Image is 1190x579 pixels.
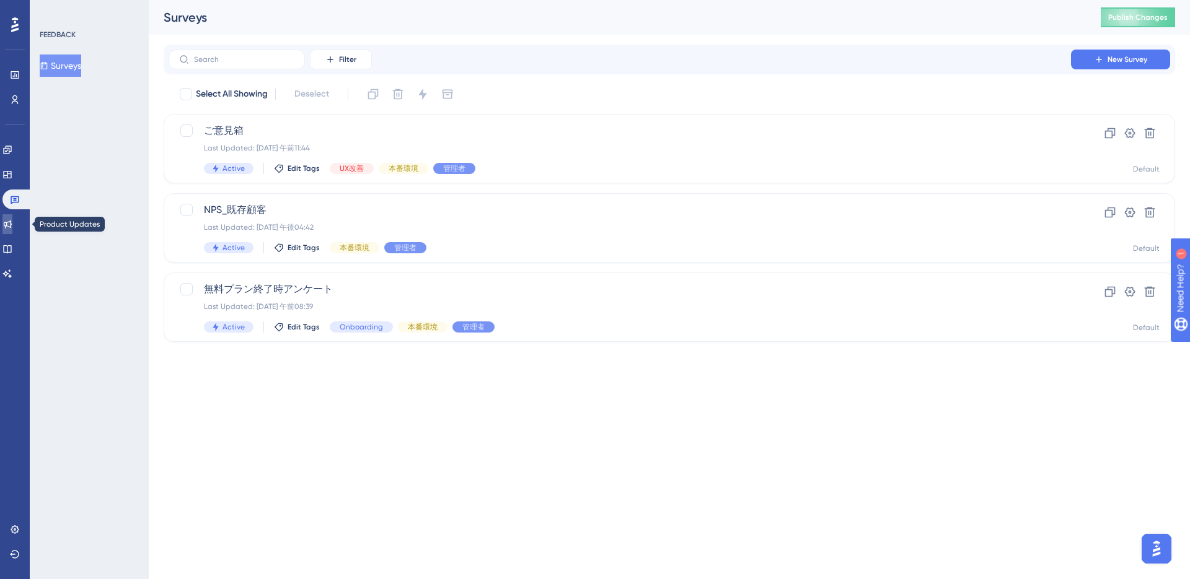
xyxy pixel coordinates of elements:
[1133,164,1160,174] div: Default
[340,163,364,173] span: UX改善
[340,243,369,253] span: 本番環境
[204,282,1036,297] span: 無料プラン終了時アンケート
[408,322,438,332] span: 本番環境
[288,322,320,332] span: Edit Tags
[223,163,245,173] span: Active
[194,55,294,64] input: Search
[288,243,320,253] span: Edit Tags
[294,87,329,102] span: Deselect
[164,9,1070,26] div: Surveys
[204,143,1036,153] div: Last Updated: [DATE] 午前11:44
[204,222,1036,232] div: Last Updated: [DATE] 午後04:42
[196,87,268,102] span: Select All Showing
[288,163,320,173] span: Edit Tags
[204,302,1036,311] div: Last Updated: [DATE] 午前08:39
[223,322,245,332] span: Active
[310,50,372,69] button: Filter
[339,54,356,64] span: Filter
[223,243,245,253] span: Active
[462,322,485,332] span: 管理者
[274,163,320,173] button: Edit Tags
[204,123,1036,138] span: ご意見箱
[1071,50,1170,69] button: New Survey
[40,30,76,40] div: FEEDBACK
[1101,7,1175,27] button: Publish Changes
[1138,530,1175,567] iframe: UserGuiding AI Assistant Launcher
[443,163,465,173] span: 管理者
[1133,243,1160,253] div: Default
[86,6,90,16] div: 1
[40,54,81,77] button: Surveys
[29,3,77,18] span: Need Help?
[394,243,416,253] span: 管理者
[389,163,418,173] span: 本番環境
[1108,54,1147,64] span: New Survey
[1133,323,1160,333] div: Default
[283,83,340,105] button: Deselect
[340,322,383,332] span: Onboarding
[274,322,320,332] button: Edit Tags
[1108,12,1168,22] span: Publish Changes
[274,243,320,253] button: Edit Tags
[204,202,1036,217] span: NPS_既存顧客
